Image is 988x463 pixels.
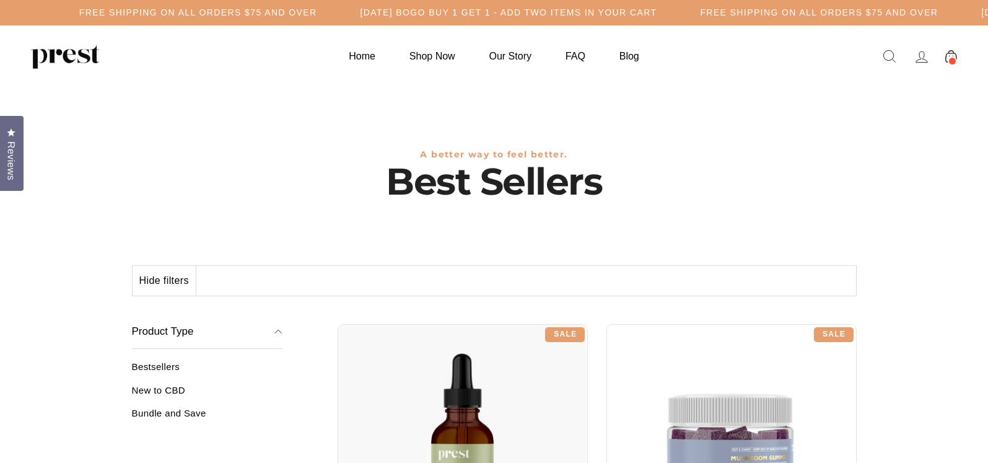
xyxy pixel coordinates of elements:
h5: Free Shipping on all orders $75 and over [700,7,938,18]
div: Sale [814,327,854,342]
ul: Primary [333,44,654,68]
h5: [DATE] BOGO BUY 1 GET 1 - ADD TWO ITEMS IN YOUR CART [361,7,657,18]
button: Hide filters [133,266,196,296]
a: Home [333,44,391,68]
h1: Best Sellers [132,160,857,203]
a: New to CBD [132,385,282,405]
a: FAQ [550,44,601,68]
img: PREST ORGANICS [31,44,99,69]
h5: Free Shipping on all orders $75 and over [79,7,317,18]
div: Sale [545,327,585,342]
button: Product Type [132,315,282,350]
span: Reviews [3,141,19,180]
h3: A better way to feel better. [132,149,857,160]
a: Blog [604,44,655,68]
a: Bundle and Save [132,408,282,428]
a: Shop Now [394,44,471,68]
a: Our Story [474,44,547,68]
a: Bestsellers [132,361,282,382]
